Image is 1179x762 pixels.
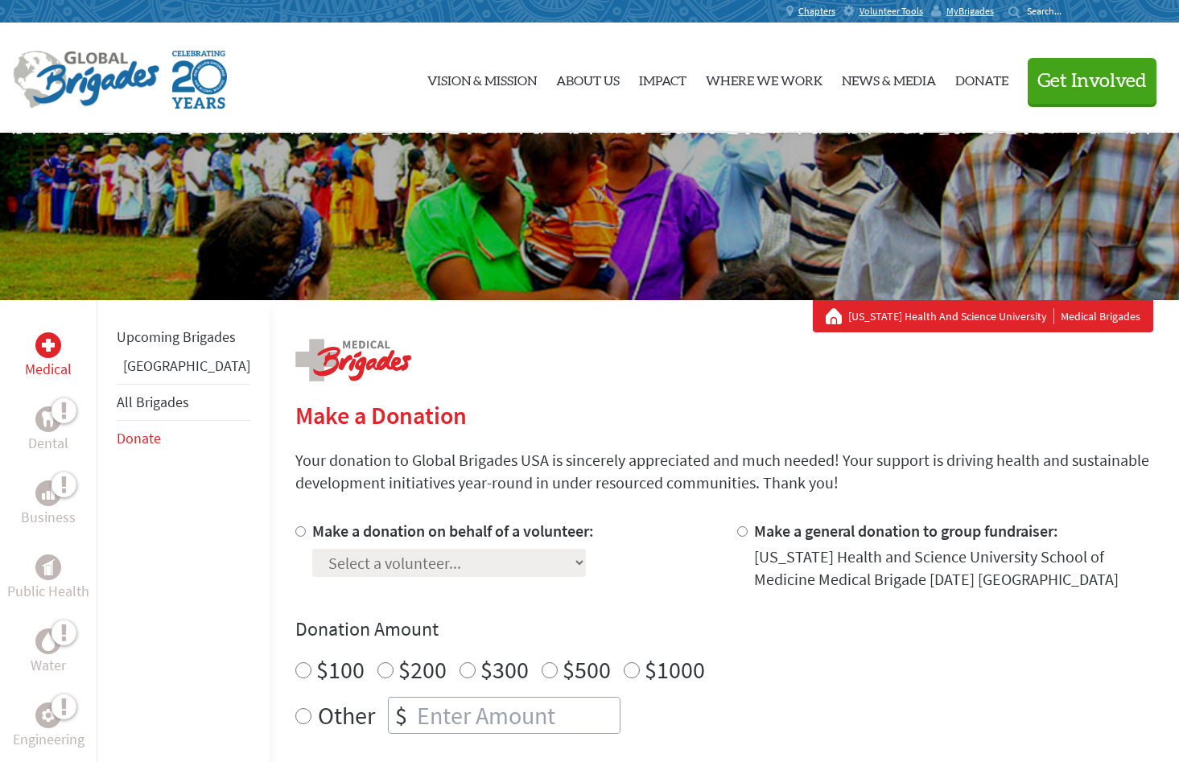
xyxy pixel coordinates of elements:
[706,36,822,120] a: Where We Work
[117,429,161,447] a: Donate
[295,339,411,381] img: logo-medical.png
[42,411,55,426] img: Dental
[7,580,89,603] p: Public Health
[848,308,1054,324] a: [US_STATE] Health And Science University
[754,521,1058,541] label: Make a general donation to group fundraiser:
[28,406,68,455] a: DentalDental
[35,702,61,728] div: Engineering
[42,559,55,575] img: Public Health
[1028,58,1156,104] button: Get Involved
[42,709,55,722] img: Engineering
[955,36,1008,120] a: Donate
[35,332,61,358] div: Medical
[398,654,447,685] label: $200
[25,332,72,381] a: MedicalMedical
[21,480,76,529] a: BusinessBusiness
[295,616,1153,642] h4: Donation Amount
[42,339,55,352] img: Medical
[25,358,72,381] p: Medical
[645,654,705,685] label: $1000
[117,384,250,421] li: All Brigades
[798,5,835,18] span: Chapters
[21,506,76,529] p: Business
[35,406,61,432] div: Dental
[7,554,89,603] a: Public HealthPublic Health
[318,697,375,734] label: Other
[42,487,55,500] img: Business
[754,546,1153,591] div: [US_STATE] Health and Science University School of Medicine Medical Brigade [DATE] [GEOGRAPHIC_DATA]
[842,36,936,120] a: News & Media
[31,654,66,677] p: Water
[295,401,1153,430] h2: Make a Donation
[117,421,250,456] li: Donate
[1037,72,1147,91] span: Get Involved
[13,51,159,109] img: Global Brigades Logo
[563,654,611,685] label: $500
[295,449,1153,494] p: Your donation to Global Brigades USA is sincerely appreciated and much needed! Your support is dr...
[13,702,85,751] a: EngineeringEngineering
[117,327,236,346] a: Upcoming Brigades
[389,698,414,733] div: $
[427,36,537,120] a: Vision & Mission
[13,728,85,751] p: Engineering
[117,393,189,411] a: All Brigades
[35,554,61,580] div: Public Health
[826,308,1140,324] div: Medical Brigades
[172,51,227,109] img: Global Brigades Celebrating 20 Years
[414,698,620,733] input: Enter Amount
[480,654,529,685] label: $300
[123,356,250,375] a: [GEOGRAPHIC_DATA]
[35,628,61,654] div: Water
[117,319,250,355] li: Upcoming Brigades
[31,628,66,677] a: WaterWater
[556,36,620,120] a: About Us
[35,480,61,506] div: Business
[117,355,250,384] li: Guatemala
[1027,5,1073,17] input: Search...
[946,5,994,18] span: MyBrigades
[28,432,68,455] p: Dental
[312,521,594,541] label: Make a donation on behalf of a volunteer:
[860,5,923,18] span: Volunteer Tools
[639,36,686,120] a: Impact
[42,632,55,650] img: Water
[316,654,365,685] label: $100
